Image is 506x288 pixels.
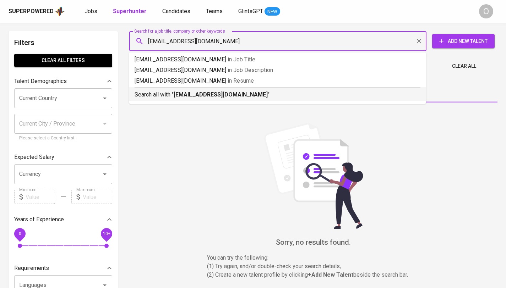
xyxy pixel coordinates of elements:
[207,262,420,271] p: (1) Try again, and/or double-check your search details,
[9,6,65,17] a: Superpoweredapp logo
[18,231,21,236] span: 0
[14,77,67,85] p: Talent Demographics
[100,93,110,103] button: Open
[135,77,420,85] p: [EMAIL_ADDRESS][DOMAIN_NAME]
[438,37,489,46] span: Add New Talent
[308,271,353,278] b: + Add New Talent
[479,4,493,18] div: O
[103,231,110,236] span: 10+
[113,8,147,15] b: Superhunter
[100,169,110,179] button: Open
[228,77,254,84] span: in Resume
[14,153,54,161] p: Expected Salary
[432,34,495,48] button: Add New Talent
[26,190,55,204] input: Value
[113,7,148,16] a: Superhunter
[207,254,420,262] p: You can try the following :
[14,264,49,272] p: Requirements
[129,237,497,248] h6: Sorry, no results found.
[207,271,420,279] p: (2) Create a new talent profile by clicking beside the search bar.
[228,67,273,73] span: in Job Description
[14,215,64,224] p: Years of Experience
[452,62,476,71] span: Clear All
[14,150,112,164] div: Expected Salary
[14,74,112,88] div: Talent Demographics
[228,56,255,63] span: in Job Title
[55,6,65,17] img: app logo
[14,37,112,48] h6: Filters
[238,7,280,16] a: GlintsGPT NEW
[449,60,479,73] button: Clear All
[20,56,107,65] span: Clear All filters
[238,8,263,15] span: GlintsGPT
[135,55,420,64] p: [EMAIL_ADDRESS][DOMAIN_NAME]
[174,91,268,98] b: [EMAIL_ADDRESS][DOMAIN_NAME]
[14,212,112,227] div: Years of Experience
[83,190,112,204] input: Value
[162,7,192,16] a: Candidates
[14,261,112,275] div: Requirements
[162,8,190,15] span: Candidates
[206,8,223,15] span: Teams
[19,135,107,142] p: Please select a Country first
[85,7,99,16] a: Jobs
[265,8,280,15] span: NEW
[85,8,97,15] span: Jobs
[206,7,224,16] a: Teams
[14,54,112,67] button: Clear All filters
[135,66,420,74] p: [EMAIL_ADDRESS][DOMAIN_NAME]
[135,90,420,99] p: Search all with " "
[260,123,367,229] img: file_searching.svg
[9,7,54,16] div: Superpowered
[414,36,424,46] button: Clear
